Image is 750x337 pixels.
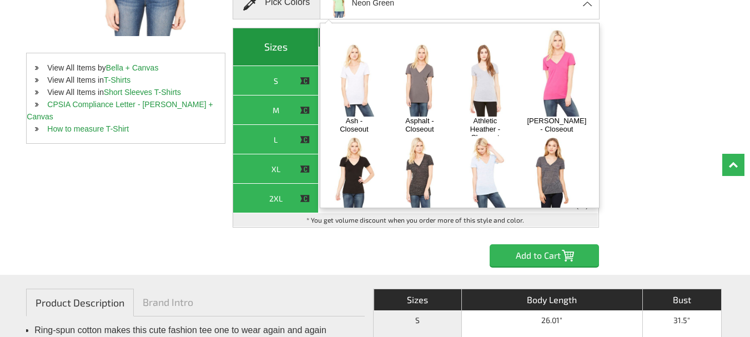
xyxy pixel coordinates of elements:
div: XL [236,162,315,176]
img: Asphalt [390,43,449,116]
td: * You get volume discount when you order more of this style and color. [233,213,598,227]
img: Blue Marble [456,136,514,209]
a: How to measure T-Shirt [47,124,129,133]
td: 31.5" [642,310,721,330]
img: This item is CLOSEOUT! [300,194,310,204]
a: Ash - Closeout [330,117,377,133]
li: Ring-spun cotton makes this cute fashion tee one to wear again and again [34,325,356,336]
td: $8.06 [319,95,404,125]
th: Body Length [461,289,642,310]
div: S [236,74,315,88]
a: Short Sleeves T-Shirts [104,88,181,97]
a: Top [722,154,744,176]
a: Bella + Canvas [106,63,159,72]
img: Athletic Heather [456,43,514,116]
img: This item is CLOSEOUT! [300,164,310,174]
a: Product Description [26,289,134,316]
a: Asphalt - Closeout [396,117,443,133]
th: 1-6 [319,47,404,66]
img: Charcoal Marble [521,136,580,209]
div: M [236,103,315,117]
th: Sizes [233,28,319,66]
li: View All Items in [27,86,225,98]
th: S [374,310,461,330]
span: Inventory [576,202,588,209]
div: L [236,133,315,147]
a: Athletic Heather - Closeout [461,117,509,142]
img: Ash [325,43,383,116]
a: CPSIA Compliance Letter - [PERSON_NAME] + Canvas [27,100,213,121]
li: View All Items by [27,62,225,74]
li: View All Items in [27,74,225,86]
td: $8.06 [319,125,404,154]
th: Sizes [374,289,461,310]
img: Berry [521,28,592,117]
div: 2XL [236,192,315,205]
td: $8.06 [319,66,404,95]
img: This item is CLOSEOUT! [300,105,310,115]
img: This item is CLOSEOUT! [300,76,310,86]
th: Quantity/Volume [319,28,598,47]
a: T-Shirts [104,76,130,84]
a: [PERSON_NAME] - Closeout [527,117,586,133]
img: Black Marble [390,136,449,209]
td: 26.01" [461,310,642,330]
a: Brand Intro [134,289,202,315]
td: $4.34 [319,184,404,213]
input: Add to Cart [490,244,599,266]
img: This item is CLOSEOUT! [300,135,310,145]
th: Bust [642,289,721,310]
img: Black [325,136,383,209]
td: $4.34 [319,154,404,184]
